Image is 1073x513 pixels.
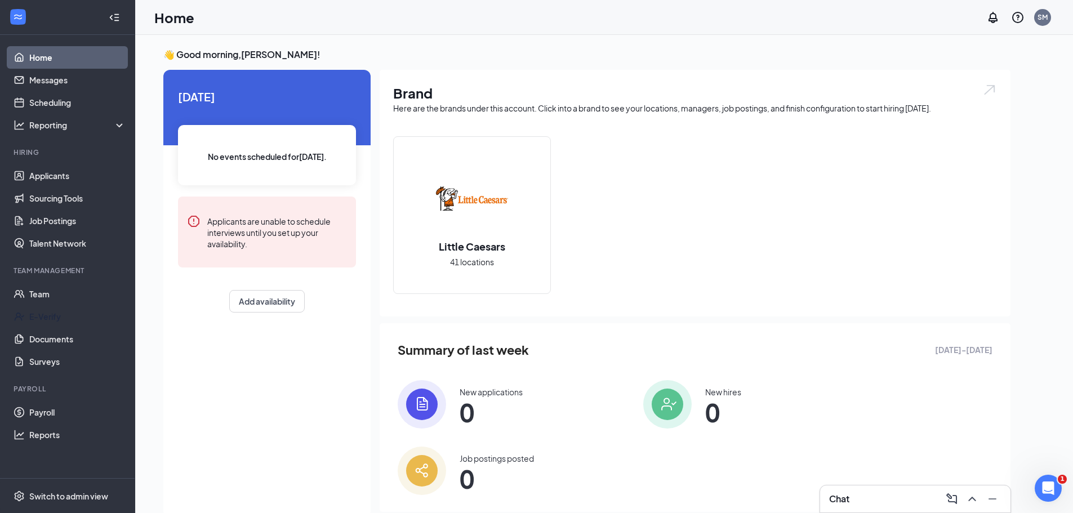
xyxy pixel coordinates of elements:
[29,423,126,446] a: Reports
[986,11,1000,24] svg: Notifications
[983,490,1001,508] button: Minimize
[178,88,356,105] span: [DATE]
[460,453,534,464] div: Job postings posted
[29,305,126,328] a: E-Verify
[705,402,741,422] span: 0
[963,490,981,508] button: ChevronUp
[643,380,692,429] img: icon
[943,490,961,508] button: ComposeMessage
[393,83,997,102] h1: Brand
[109,12,120,23] svg: Collapse
[1058,475,1067,484] span: 1
[29,164,126,187] a: Applicants
[187,215,201,228] svg: Error
[29,209,126,232] a: Job Postings
[14,384,123,394] div: Payroll
[965,492,979,506] svg: ChevronUp
[829,493,849,505] h3: Chat
[450,256,494,268] span: 41 locations
[163,48,1010,61] h3: 👋 Good morning, [PERSON_NAME] !
[29,187,126,209] a: Sourcing Tools
[705,386,741,398] div: New hires
[29,69,126,91] a: Messages
[398,380,446,429] img: icon
[460,402,523,422] span: 0
[1038,12,1048,22] div: SM
[29,91,126,114] a: Scheduling
[29,401,126,423] a: Payroll
[14,148,123,157] div: Hiring
[428,239,517,253] h2: Little Caesars
[154,8,194,27] h1: Home
[14,266,123,275] div: Team Management
[398,447,446,495] img: icon
[29,350,126,373] a: Surveys
[393,102,997,114] div: Here are the brands under this account. Click into a brand to see your locations, managers, job p...
[982,83,997,96] img: open.6027fd2a22e1237b5b06.svg
[29,283,126,305] a: Team
[460,469,534,489] span: 0
[14,119,25,131] svg: Analysis
[29,490,108,502] div: Switch to admin view
[12,11,24,23] svg: WorkstreamLogo
[207,215,347,249] div: Applicants are unable to schedule interviews until you set up your availability.
[229,290,305,313] button: Add availability
[29,119,126,131] div: Reporting
[945,492,959,506] svg: ComposeMessage
[1011,11,1025,24] svg: QuestionInfo
[986,492,999,506] svg: Minimize
[29,46,126,69] a: Home
[29,328,126,350] a: Documents
[29,232,126,255] a: Talent Network
[208,150,327,163] span: No events scheduled for [DATE] .
[436,163,508,235] img: Little Caesars
[398,340,529,360] span: Summary of last week
[460,386,523,398] div: New applications
[1035,475,1062,502] iframe: Intercom live chat
[14,490,25,502] svg: Settings
[935,344,992,356] span: [DATE] - [DATE]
